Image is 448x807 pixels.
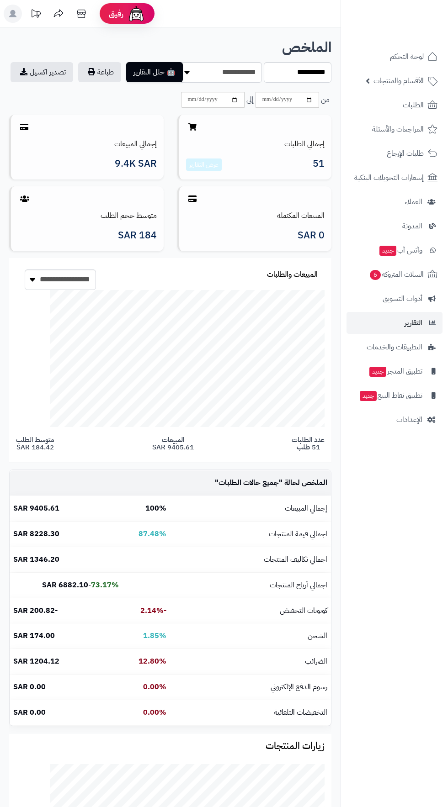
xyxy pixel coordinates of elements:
h3: المبيعات والطلبات [267,271,318,279]
a: الإعدادات [347,409,443,431]
span: تطبيق المتجر [368,365,422,378]
a: المدونة [347,215,443,237]
a: تصدير اكسيل [11,62,73,82]
b: -2.14% [140,605,166,616]
a: لوحة التحكم [347,46,443,68]
span: التقارير [405,316,422,329]
span: 184 SAR [118,230,157,241]
span: جديد [369,367,386,377]
span: طلبات الإرجاع [387,147,424,160]
span: أدوات التسويق [383,292,422,305]
span: 51 [313,158,325,171]
b: 12.80% [139,656,166,667]
span: إشعارات التحويلات البنكية [354,171,424,184]
a: المراجعات والأسئلة [347,118,443,140]
a: العملاء [347,191,443,213]
a: تطبيق نقاط البيعجديد [347,385,443,406]
b: 1.85% [143,630,166,641]
span: الإعدادات [396,413,422,426]
a: وآتس آبجديد [347,239,443,261]
span: لوحة التحكم [390,50,424,63]
b: 9405.61 SAR [13,503,59,514]
b: الملخص [282,37,331,58]
span: جديد [379,246,396,256]
span: 0 SAR [298,230,325,241]
span: وآتس آب [379,244,422,257]
button: 🤖 حلل التقارير [126,62,183,82]
span: التطبيقات والخدمات [367,341,422,353]
span: تطبيق نقاط البيع [359,389,422,402]
a: تحديثات المنصة [24,5,47,25]
b: 0.00 SAR [13,681,46,692]
span: المبيعات 9405.61 SAR [152,436,194,451]
a: تطبيق المتجرجديد [347,360,443,382]
td: اجمالي تكاليف المنتجات [170,547,331,572]
button: طباعة [78,62,121,82]
b: 100% [145,503,166,514]
span: إلى [246,95,254,105]
b: 1204.12 SAR [13,656,59,667]
span: جميع حالات الطلبات [219,477,279,488]
span: العملاء [405,195,422,208]
b: 8228.30 SAR [13,528,59,539]
a: طلبات الإرجاع [347,142,443,164]
td: الملخص لحالة " " [170,470,331,496]
span: السلات المتروكة [369,268,424,281]
b: -200.82 SAR [13,605,58,616]
span: جديد [360,391,377,401]
td: التخفيضات التلقائية [170,700,331,725]
b: 1346.20 SAR [13,554,59,565]
td: - [10,573,123,598]
td: اجمالي أرباح المنتجات [170,573,331,598]
span: متوسط الطلب 184.42 SAR [16,436,54,451]
span: الأقسام والمنتجات [373,74,424,87]
span: المدونة [402,220,422,232]
b: 174.00 SAR [13,630,55,641]
b: 73.17% [91,580,119,591]
img: logo-2.png [386,26,439,45]
span: المراجعات والأسئلة [372,123,424,136]
b: 6882.10 SAR [42,580,88,591]
a: إجمالي المبيعات [114,138,157,149]
a: التقارير [347,312,443,334]
td: كوبونات التخفيض [170,598,331,623]
span: رفيق [109,8,123,19]
span: عدد الطلبات 51 طلب [292,436,325,451]
img: ai-face.png [127,5,145,23]
span: من [321,95,330,105]
h3: زيارات المنتجات [16,741,325,751]
span: الطلبات [403,99,424,111]
a: عرض التقارير [189,160,219,169]
a: التطبيقات والخدمات [347,336,443,358]
td: الضرائب [170,649,331,674]
a: متوسط حجم الطلب [101,210,157,221]
a: أدوات التسويق [347,288,443,310]
td: رسوم الدفع الإلكتروني [170,675,331,700]
td: إجمالي المبيعات [170,496,331,521]
td: اجمالي قيمة المنتجات [170,522,331,547]
a: إشعارات التحويلات البنكية [347,167,443,189]
b: 0.00 SAR [13,707,46,718]
a: المبيعات المكتملة [277,210,325,221]
span: 6 [370,270,381,280]
b: 0.00% [143,707,166,718]
b: 0.00% [143,681,166,692]
td: الشحن [170,623,331,649]
a: إجمالي الطلبات [284,138,325,149]
a: السلات المتروكة6 [347,264,443,285]
b: 87.48% [139,528,166,539]
a: الطلبات [347,94,443,116]
span: 9.4K SAR [115,158,157,169]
